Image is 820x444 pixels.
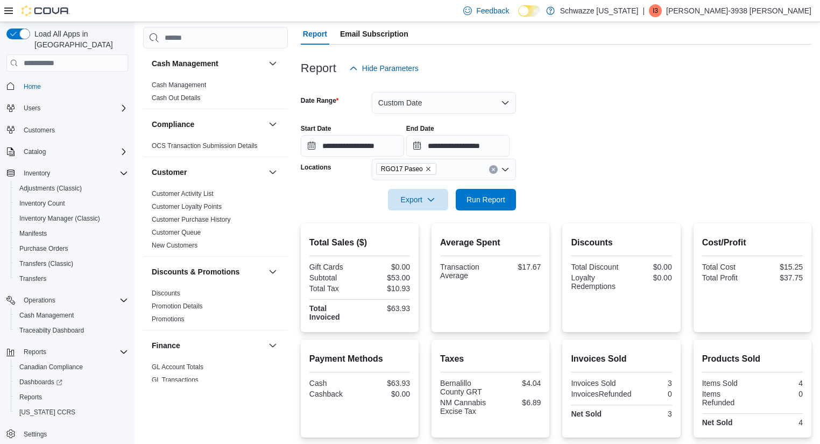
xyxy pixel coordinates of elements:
[19,229,47,238] span: Manifests
[440,236,541,249] h2: Average Spent
[152,228,201,237] span: Customer Queue
[11,308,132,323] button: Cash Management
[24,104,40,112] span: Users
[309,353,410,365] h2: Payment Methods
[15,257,128,270] span: Transfers (Classic)
[152,340,264,351] button: Finance
[309,273,358,282] div: Subtotal
[152,315,185,323] span: Promotions
[19,145,128,158] span: Catalog
[11,405,132,420] button: [US_STATE] CCRS
[15,227,128,240] span: Manifests
[518,5,541,17] input: Dark Mode
[309,236,410,249] h2: Total Sales ($)
[152,202,222,211] span: Customer Loyalty Points
[362,263,410,271] div: $0.00
[152,315,185,323] a: Promotions
[489,165,498,174] button: Clear input
[152,119,194,130] h3: Compliance
[2,293,132,308] button: Operations
[19,294,128,307] span: Operations
[2,101,132,116] button: Users
[15,272,51,285] a: Transfers
[309,304,340,321] strong: Total Invoiced
[266,57,279,70] button: Cash Management
[19,311,74,320] span: Cash Management
[15,406,80,419] a: [US_STATE] CCRS
[702,273,751,282] div: Total Profit
[702,390,751,407] div: Items Refunded
[143,361,288,391] div: Finance
[2,122,132,138] button: Customers
[19,184,82,193] span: Adjustments (Classic)
[15,182,128,195] span: Adjustments (Classic)
[152,81,206,89] a: Cash Management
[381,164,423,174] span: RGO17 Paseo
[406,124,434,133] label: End Date
[362,390,410,398] div: $0.00
[754,273,803,282] div: $37.75
[24,296,55,305] span: Operations
[152,167,187,178] h3: Customer
[19,244,68,253] span: Purchase Orders
[19,363,83,371] span: Canadian Compliance
[24,348,46,356] span: Reports
[15,212,128,225] span: Inventory Manager (Classic)
[24,82,41,91] span: Home
[571,390,631,398] div: InvoicesRefunded
[466,194,505,205] span: Run Report
[456,189,516,210] button: Run Report
[624,379,672,387] div: 3
[143,139,288,157] div: Compliance
[2,78,132,94] button: Home
[702,263,751,271] div: Total Cost
[11,271,132,286] button: Transfers
[653,4,658,17] span: I3
[754,418,803,427] div: 4
[301,124,331,133] label: Start Date
[152,290,180,297] a: Discounts
[2,344,132,360] button: Reports
[301,135,404,157] input: Press the down key to open a popover containing a calendar.
[266,339,279,352] button: Finance
[2,166,132,181] button: Inventory
[19,123,128,137] span: Customers
[440,263,489,280] div: Transaction Average
[15,309,128,322] span: Cash Management
[19,102,128,115] span: Users
[15,272,128,285] span: Transfers
[19,199,65,208] span: Inventory Count
[19,124,59,137] a: Customers
[362,63,419,74] span: Hide Parameters
[152,215,231,224] span: Customer Purchase History
[152,58,264,69] button: Cash Management
[501,165,510,174] button: Open list of options
[11,256,132,271] button: Transfers (Classic)
[362,379,410,387] div: $63.93
[15,242,128,255] span: Purchase Orders
[152,289,180,298] span: Discounts
[571,353,671,365] h2: Invoices Sold
[340,23,408,45] span: Email Subscription
[11,181,132,196] button: Adjustments (Classic)
[754,390,803,398] div: 0
[11,241,132,256] button: Purchase Orders
[624,263,672,271] div: $0.00
[152,190,214,198] a: Customer Activity List
[642,4,645,17] p: |
[11,196,132,211] button: Inventory Count
[19,346,128,358] span: Reports
[152,94,201,102] a: Cash Out Details
[15,361,128,373] span: Canadian Compliance
[571,263,619,271] div: Total Discount
[19,259,73,268] span: Transfers (Classic)
[15,376,128,389] span: Dashboards
[493,398,541,407] div: $6.89
[301,96,339,105] label: Date Range
[493,379,541,387] div: $4.04
[309,379,358,387] div: Cash
[152,142,258,150] a: OCS Transaction Submission Details
[266,265,279,278] button: Discounts & Promotions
